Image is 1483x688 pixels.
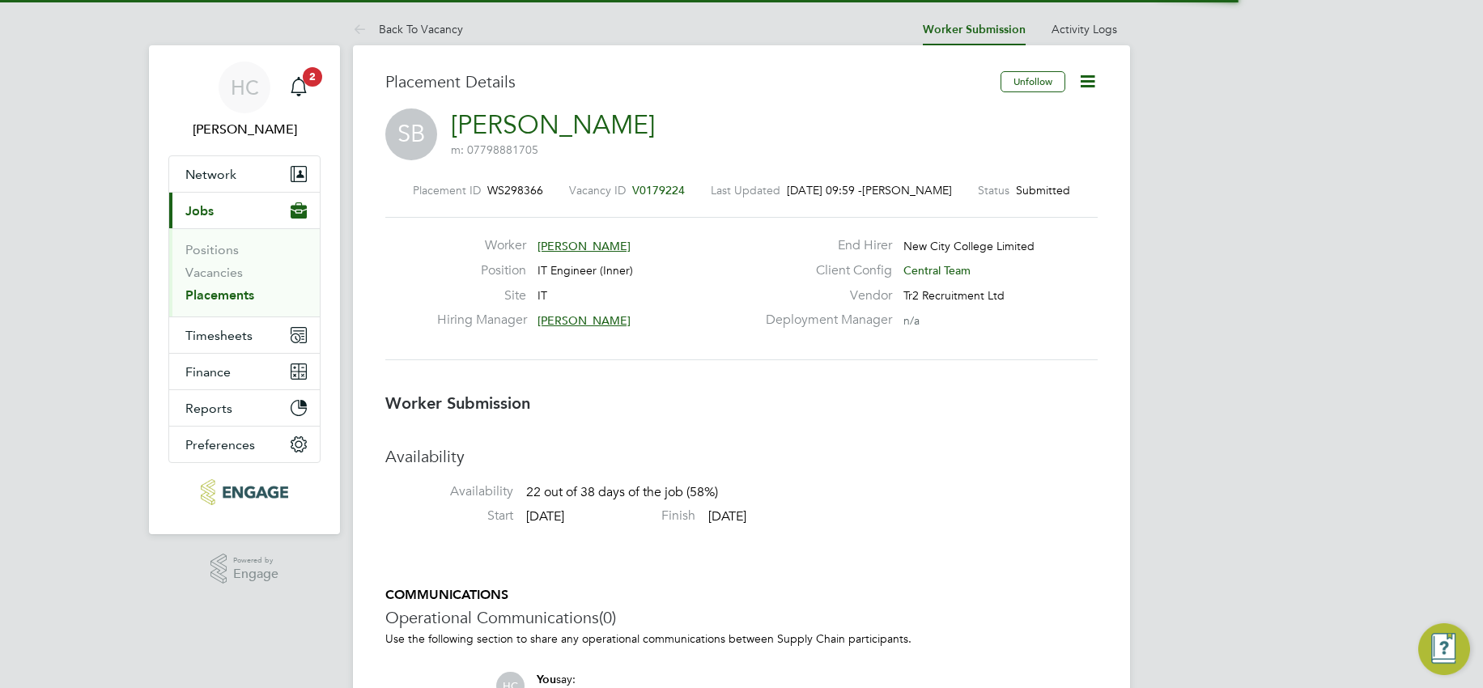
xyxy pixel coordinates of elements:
span: IT Engineer (Inner) [538,263,633,278]
a: Powered byEngage [210,554,279,584]
span: Submitted [1016,183,1070,197]
span: Tr2 Recruitment Ltd [903,288,1005,303]
b: Worker Submission [385,393,530,413]
span: Hana Capper [168,120,321,139]
button: Reports [169,390,320,426]
span: V0179224 [632,183,685,197]
label: Start [385,508,513,524]
h3: Availability [385,446,1098,467]
button: Jobs [169,193,320,228]
a: [PERSON_NAME] [451,109,655,141]
button: Network [169,156,320,192]
div: Jobs [169,228,320,316]
a: Activity Logs [1052,22,1117,36]
label: Placement ID [413,183,481,197]
label: Vendor [756,287,892,304]
a: HC[PERSON_NAME] [168,62,321,139]
a: Worker Submission [923,23,1026,36]
span: 2 [303,67,322,87]
span: WS298366 [487,183,543,197]
span: [PERSON_NAME] [538,239,631,253]
span: Preferences [185,437,255,452]
span: [PERSON_NAME] [862,183,952,197]
span: HC [231,77,259,98]
label: Availability [385,483,513,500]
span: [DATE] 09:59 - [787,183,862,197]
label: Deployment Manager [756,312,892,329]
span: 22 out of 38 days of the job (58%) [526,485,718,501]
span: m: 07798881705 [451,142,538,157]
span: Jobs [185,203,214,219]
label: Position [437,262,526,279]
a: Vacancies [185,265,243,280]
label: Status [978,183,1009,197]
button: Unfollow [1001,71,1065,92]
span: [DATE] [708,508,746,524]
span: Timesheets [185,328,253,343]
a: Back To Vacancy [353,22,463,36]
label: Client Config [756,262,892,279]
label: End Hirer [756,237,892,254]
span: New City College Limited [903,239,1035,253]
img: tr2rec-logo-retina.png [201,479,287,505]
span: (0) [599,607,616,628]
h5: COMMUNICATIONS [385,587,1098,604]
span: You [537,673,556,686]
button: Engage Resource Center [1418,623,1470,675]
button: Finance [169,354,320,389]
span: Engage [233,567,278,581]
span: [PERSON_NAME] [538,313,631,328]
a: 2 [283,62,315,113]
span: Reports [185,401,232,416]
label: Site [437,287,526,304]
span: SB [385,108,437,160]
label: Vacancy ID [569,183,626,197]
label: Last Updated [711,183,780,197]
nav: Main navigation [149,45,340,534]
span: Powered by [233,554,278,567]
h3: Placement Details [385,71,988,92]
button: Timesheets [169,317,320,353]
span: IT [538,288,547,303]
a: Placements [185,287,254,303]
span: Central Team [903,263,971,278]
p: Use the following section to share any operational communications between Supply Chain participants. [385,631,1098,646]
label: Finish [567,508,695,524]
label: Worker [437,237,526,254]
button: Preferences [169,427,320,462]
h3: Operational Communications [385,607,1098,628]
label: Hiring Manager [437,312,526,329]
a: Go to home page [168,479,321,505]
span: n/a [903,313,920,328]
span: Network [185,167,236,182]
a: Positions [185,242,239,257]
span: Finance [185,364,231,380]
span: [DATE] [526,508,564,524]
